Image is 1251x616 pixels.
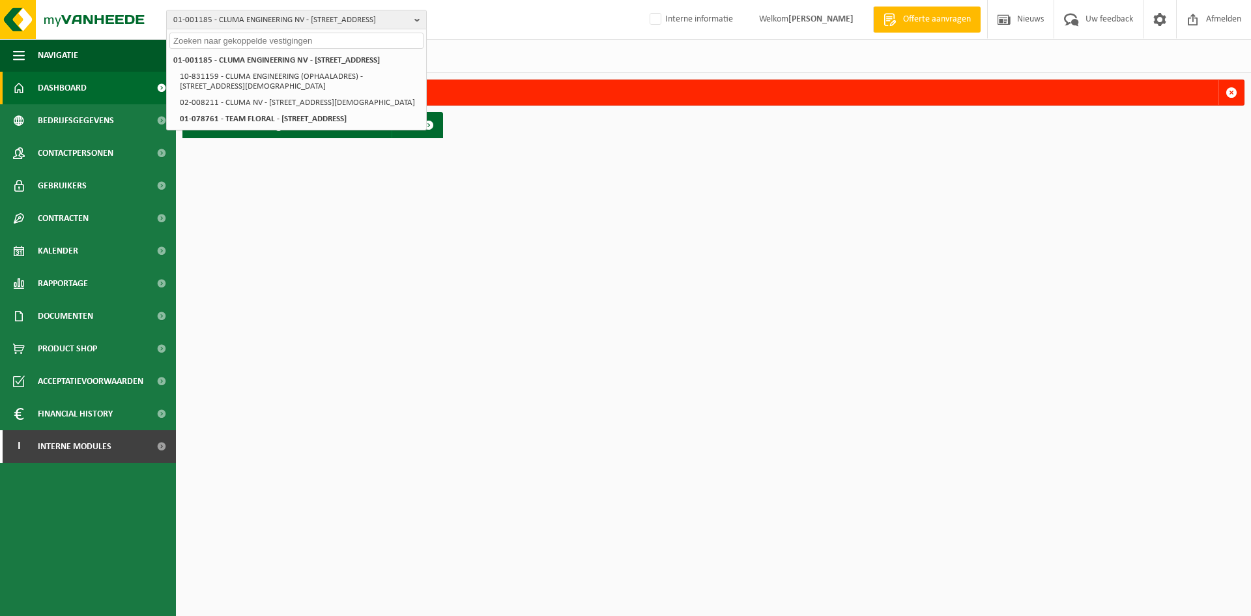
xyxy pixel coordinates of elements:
[38,104,114,137] span: Bedrijfsgegevens
[38,332,97,365] span: Product Shop
[173,56,380,65] strong: 01-001185 - CLUMA ENGINEERING NV - [STREET_ADDRESS]
[13,430,25,463] span: I
[176,68,424,95] li: 10-831159 - CLUMA ENGINEERING (OPHAALADRES) - [STREET_ADDRESS][DEMOGRAPHIC_DATA]
[180,115,347,123] strong: 01-078761 - TEAM FLORAL - [STREET_ADDRESS]
[38,39,78,72] span: Navigatie
[173,10,409,30] span: 01-001185 - CLUMA ENGINEERING NV - [STREET_ADDRESS]
[176,95,424,111] li: 02-008211 - CLUMA NV - [STREET_ADDRESS][DEMOGRAPHIC_DATA]
[38,430,111,463] span: Interne modules
[788,14,854,24] strong: [PERSON_NAME]
[38,365,143,398] span: Acceptatievoorwaarden
[38,235,78,267] span: Kalender
[38,300,93,332] span: Documenten
[38,72,87,104] span: Dashboard
[38,202,89,235] span: Contracten
[38,267,88,300] span: Rapportage
[38,169,87,202] span: Gebruikers
[38,398,113,430] span: Financial History
[169,33,424,49] input: Zoeken naar gekoppelde vestigingen
[647,10,733,29] label: Interne informatie
[900,13,974,26] span: Offerte aanvragen
[873,7,981,33] a: Offerte aanvragen
[207,80,1218,105] div: Deze party bestaat niet
[38,137,113,169] span: Contactpersonen
[166,10,427,29] button: 01-001185 - CLUMA ENGINEERING NV - [STREET_ADDRESS]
